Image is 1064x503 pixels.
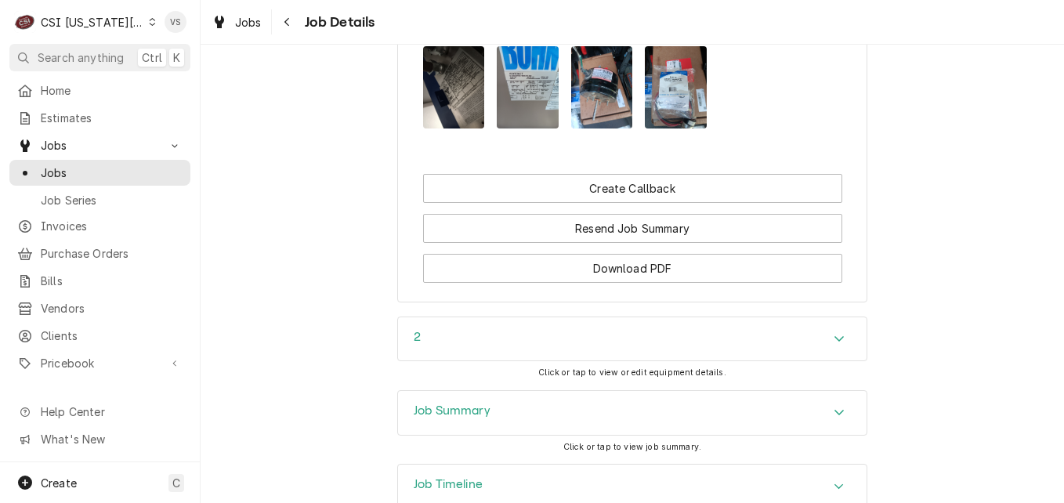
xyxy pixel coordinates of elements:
a: Go to Help Center [9,399,190,425]
div: Accordion Header [398,391,867,435]
a: Purchase Orders [9,241,190,266]
a: Go to Jobs [9,132,190,158]
a: Clients [9,323,190,349]
div: Button Group Row [423,243,842,283]
button: Accordion Details Expand Trigger [398,317,867,361]
span: Click or tap to view job summary. [563,442,701,452]
span: Click or tap to view or edit equipment details. [538,367,726,378]
span: Jobs [41,165,183,181]
h3: Job Timeline [414,477,483,492]
a: Invoices [9,213,190,239]
span: What's New [41,431,181,447]
span: Ctrl [142,49,162,66]
div: Attachments [423,19,842,141]
img: Rf2DWeAERsBf0BMNmA48 [497,46,559,128]
div: VS [165,11,186,33]
span: Home [41,82,183,99]
div: Accordion Header [398,317,867,361]
div: CSI [US_STATE][GEOGRAPHIC_DATA] [41,14,144,31]
span: Job Details [300,12,375,33]
h3: Job Summary [414,403,490,418]
span: Vendors [41,300,183,317]
button: Create Callback [423,174,842,203]
div: Job Summary [397,390,867,436]
span: Create [41,476,77,490]
img: PyClbTYBTFah0aw7fXrb [645,46,707,128]
span: Bills [41,273,183,289]
span: Estimates [41,110,183,126]
button: Resend Job Summary [423,214,842,243]
span: K [173,49,180,66]
img: JSDjd5aeSwOrTDpmTgS8 [571,46,633,128]
div: Button Group [423,174,842,283]
button: Accordion Details Expand Trigger [398,391,867,435]
a: Go to What's New [9,426,190,452]
a: Jobs [205,9,268,35]
span: Job Series [41,192,183,208]
img: sEm288QGaPW2rrnuxfQa [423,46,485,128]
span: Pricebook [41,355,159,371]
h3: 2 [414,330,421,345]
a: Bills [9,268,190,294]
div: C [14,11,36,33]
span: C [172,475,180,491]
span: Jobs [41,137,159,154]
span: Purchase Orders [41,245,183,262]
div: Button Group Row [423,174,842,203]
span: Invoices [41,218,183,234]
span: Search anything [38,49,124,66]
a: Estimates [9,105,190,131]
button: Navigate back [275,9,300,34]
span: Help Center [41,403,181,420]
a: Vendors [9,295,190,321]
span: Jobs [235,14,262,31]
div: CSI Kansas City's Avatar [14,11,36,33]
div: 2 [397,317,867,362]
span: Clients [41,327,183,344]
button: Download PDF [423,254,842,283]
span: Attachments [423,34,842,141]
a: Go to Pricebook [9,350,190,376]
a: Job Series [9,187,190,213]
a: Jobs [9,160,190,186]
div: Button Group Row [423,203,842,243]
a: Home [9,78,190,103]
div: Vicky Stuesse's Avatar [165,11,186,33]
button: Search anythingCtrlK [9,44,190,71]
